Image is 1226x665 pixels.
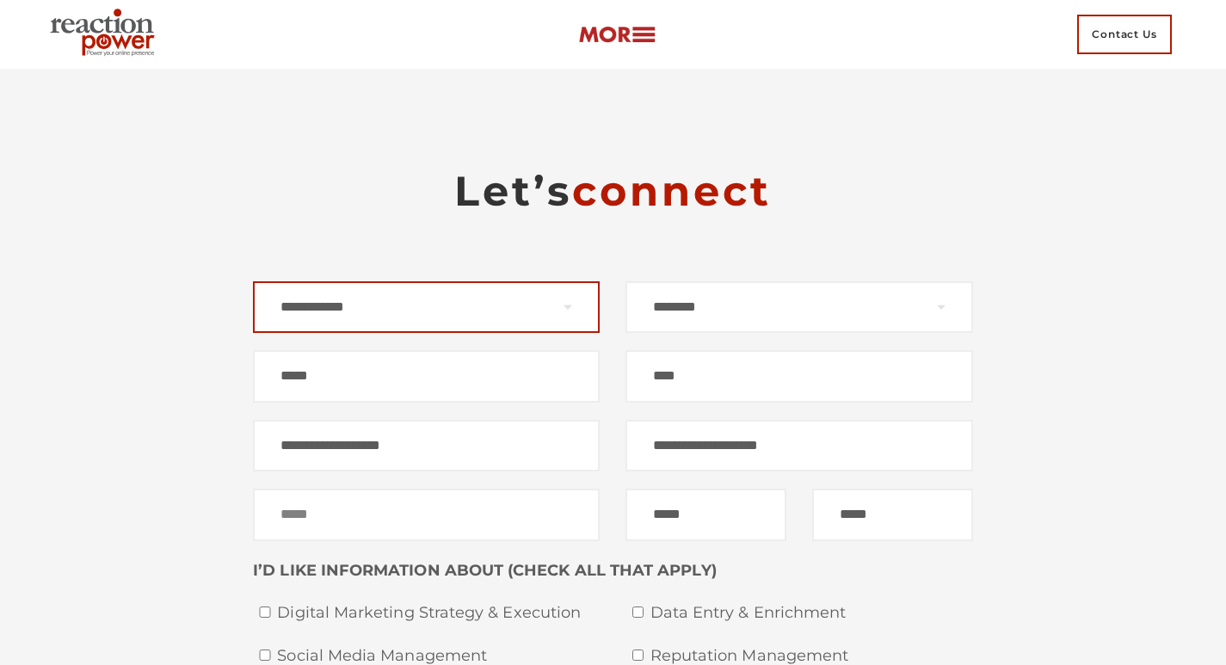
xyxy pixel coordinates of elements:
img: Executive Branding | Personal Branding Agency [43,3,168,65]
img: more-btn.png [578,25,656,45]
span: Contact Us [1077,15,1172,54]
h2: Let’s [253,165,973,217]
span: Digital Marketing Strategy & Execution [277,600,600,626]
span: connect [572,166,772,216]
span: Data Entry & Enrichment [650,600,973,626]
strong: I’D LIKE INFORMATION ABOUT (CHECK ALL THAT APPLY) [253,561,717,580]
